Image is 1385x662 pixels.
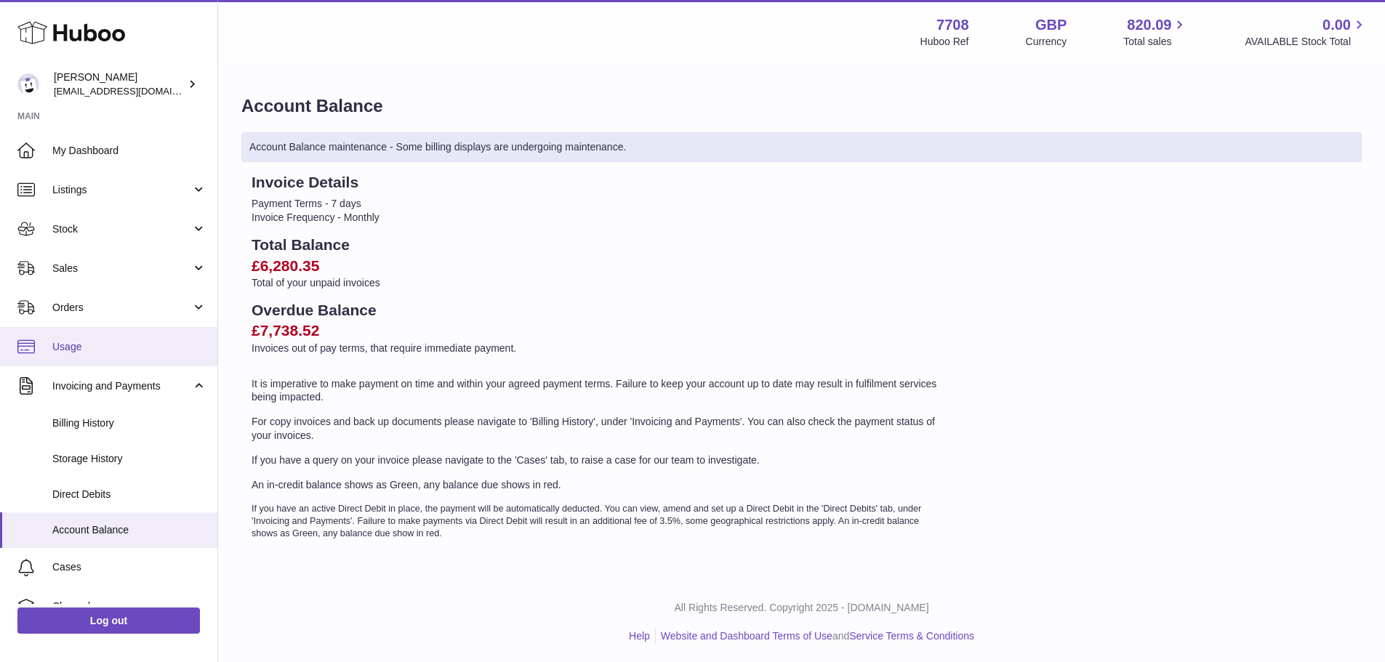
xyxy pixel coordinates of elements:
[17,73,39,95] img: internalAdmin-7708@internal.huboo.com
[1123,35,1188,49] span: Total sales
[230,601,1373,615] p: All Rights Reserved. Copyright 2025 - [DOMAIN_NAME]
[52,600,206,613] span: Channels
[52,183,191,197] span: Listings
[252,197,944,211] li: Payment Terms - 7 days
[252,211,944,225] li: Invoice Frequency - Monthly
[661,630,832,642] a: Website and Dashboard Terms of Use
[1322,15,1351,35] span: 0.00
[1245,15,1368,49] a: 0.00 AVAILABLE Stock Total
[920,35,969,49] div: Huboo Ref
[252,235,944,255] h2: Total Balance
[52,416,206,430] span: Billing History
[54,85,214,97] span: [EMAIL_ADDRESS][DOMAIN_NAME]
[252,377,944,405] p: It is imperative to make payment on time and within your agreed payment terms. Failure to keep yo...
[241,132,1362,162] div: Account Balance maintenance - Some billing displays are undergoing maintenance.
[252,342,944,355] p: Invoices out of pay terms, that require immediate payment.
[849,630,974,642] a: Service Terms & Conditions
[656,629,974,643] li: and
[252,503,944,540] p: If you have an active Direct Debit in place, the payment will be automatically deducted. You can ...
[52,488,206,501] span: Direct Debits
[52,560,206,574] span: Cases
[252,320,944,341] h2: £7,738.52
[17,607,200,634] a: Log out
[1127,15,1171,35] span: 820.09
[1035,15,1067,35] strong: GBP
[52,222,191,236] span: Stock
[252,172,944,193] h2: Invoice Details
[54,70,185,98] div: [PERSON_NAME]
[52,523,206,537] span: Account Balance
[252,276,944,290] p: Total of your unpaid invoices
[52,144,206,158] span: My Dashboard
[52,340,206,354] span: Usage
[252,478,944,492] p: An in-credit balance shows as Green, any balance due shows in red.
[252,300,944,320] h2: Overdue Balance
[52,301,191,315] span: Orders
[936,15,969,35] strong: 7708
[1245,35,1368,49] span: AVAILABLE Stock Total
[252,453,944,467] p: If you have a query on your invoice please navigate to the 'Cases' tab, to raise a case for our t...
[1123,15,1188,49] a: 820.09 Total sales
[252,256,944,276] h2: £6,280.35
[52,379,191,393] span: Invoicing and Payments
[52,452,206,466] span: Storage History
[241,94,1362,118] h1: Account Balance
[1026,35,1067,49] div: Currency
[629,630,650,642] a: Help
[52,262,191,275] span: Sales
[252,415,944,443] p: For copy invoices and back up documents please navigate to 'Billing History', under 'Invoicing an...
